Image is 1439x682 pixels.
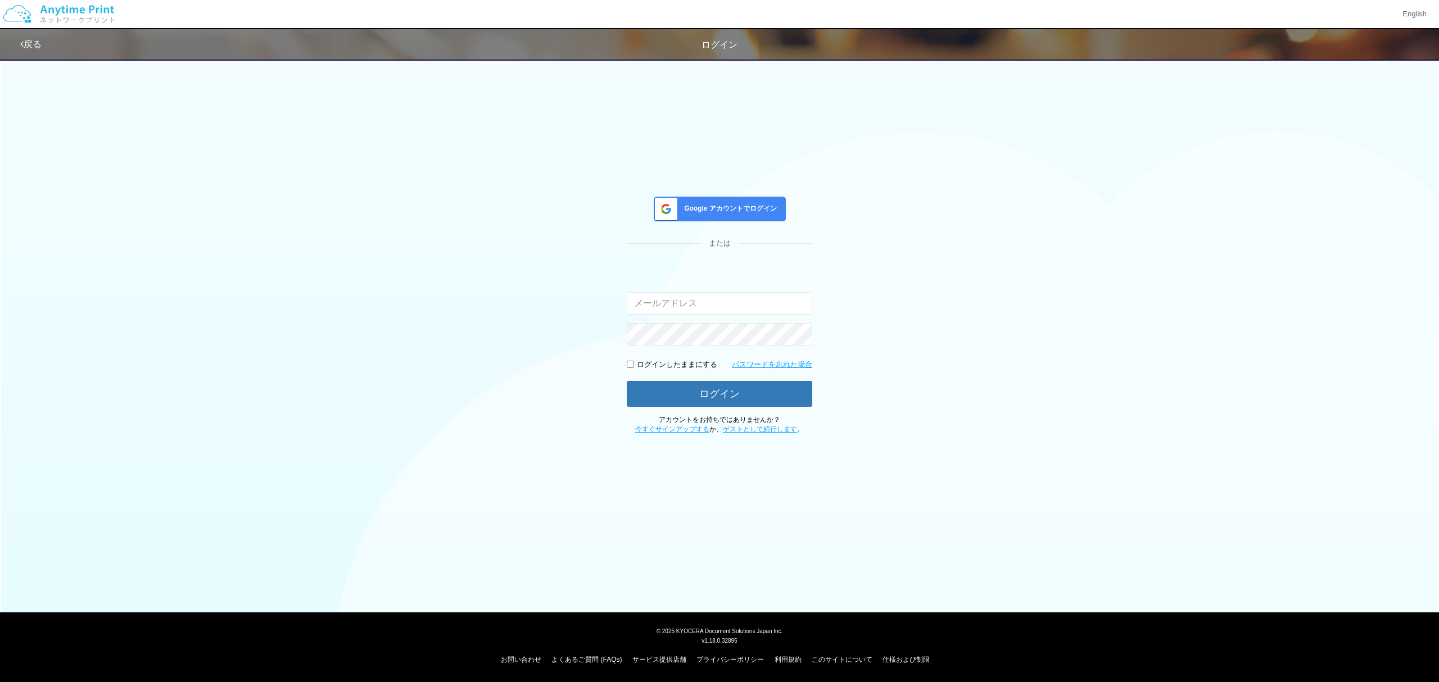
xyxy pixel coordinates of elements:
[723,425,797,433] a: ゲストとして続行します
[637,360,717,370] p: ログインしたままにする
[20,39,42,49] a: 戻る
[775,656,802,663] a: 利用規約
[680,204,777,213] span: Google アカウントでログイン
[732,360,812,370] a: パスワードを忘れた場合
[632,656,686,663] a: サービス提供店舗
[702,637,737,644] span: v1.18.0.32895
[635,425,709,433] a: 今すぐサインアップする
[627,415,812,434] p: アカウントをお持ちではありませんか？
[696,656,764,663] a: プライバシーポリシー
[635,425,804,433] span: か、 。
[627,381,812,407] button: ログイン
[657,627,783,634] span: © 2025 KYOCERA Document Solutions Japan Inc.
[702,40,737,49] span: ログイン
[627,238,812,249] div: または
[883,656,930,663] a: 仕様および制限
[812,656,872,663] a: このサイトについて
[627,292,812,315] input: メールアドレス
[501,656,541,663] a: お問い合わせ
[551,656,622,663] a: よくあるご質問 (FAQs)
